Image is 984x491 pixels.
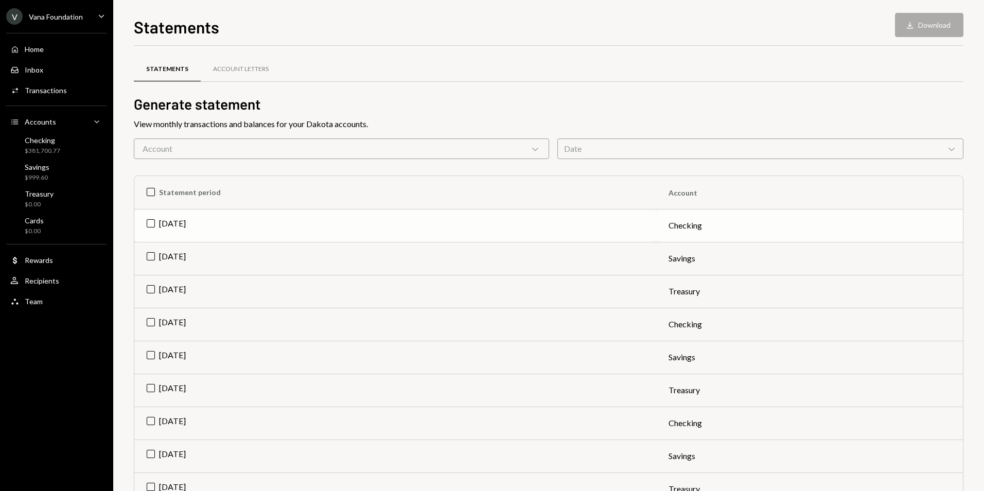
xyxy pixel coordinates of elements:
[25,227,44,236] div: $0.00
[213,65,269,74] div: Account Letters
[6,40,107,58] a: Home
[6,60,107,79] a: Inbox
[6,160,107,184] a: Savings$999.60
[25,163,49,171] div: Savings
[201,56,281,82] a: Account Letters
[25,147,60,155] div: $381,700.77
[134,94,963,114] h2: Generate statement
[25,86,67,95] div: Transactions
[6,112,107,131] a: Accounts
[656,374,963,407] td: Treasury
[25,136,60,145] div: Checking
[6,133,107,157] a: Checking$381,700.77
[25,256,53,265] div: Rewards
[29,12,83,21] div: Vana Foundation
[656,176,963,209] th: Account
[25,45,44,54] div: Home
[134,56,201,82] a: Statements
[656,341,963,374] td: Savings
[25,216,44,225] div: Cards
[6,8,23,25] div: V
[25,173,49,182] div: $999.60
[6,251,107,269] a: Rewards
[656,440,963,472] td: Savings
[6,213,107,238] a: Cards$0.00
[656,275,963,308] td: Treasury
[134,118,963,130] div: View monthly transactions and balances for your Dakota accounts.
[656,407,963,440] td: Checking
[656,242,963,275] td: Savings
[25,65,43,74] div: Inbox
[25,297,43,306] div: Team
[6,271,107,290] a: Recipients
[25,189,54,198] div: Treasury
[146,65,188,74] div: Statements
[6,292,107,310] a: Team
[557,138,963,159] div: Date
[134,16,219,37] h1: Statements
[25,276,59,285] div: Recipients
[6,186,107,211] a: Treasury$0.00
[25,200,54,209] div: $0.00
[25,117,56,126] div: Accounts
[656,308,963,341] td: Checking
[656,209,963,242] td: Checking
[134,138,549,159] div: Account
[6,81,107,99] a: Transactions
